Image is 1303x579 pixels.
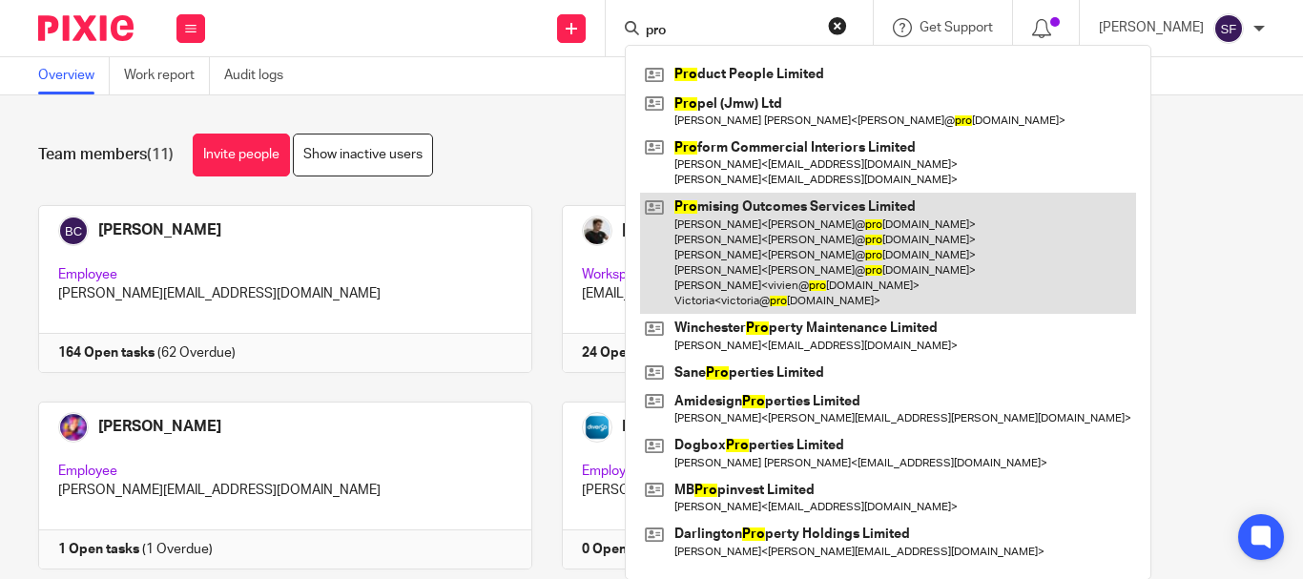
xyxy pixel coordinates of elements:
[293,134,433,176] a: Show inactive users
[38,145,174,165] h1: Team members
[644,23,816,40] input: Search
[147,147,174,162] span: (11)
[124,57,210,94] a: Work report
[1099,18,1204,37] p: [PERSON_NAME]
[193,134,290,176] a: Invite people
[920,21,993,34] span: Get Support
[38,15,134,41] img: Pixie
[828,16,847,35] button: Clear
[224,57,298,94] a: Audit logs
[1213,13,1244,44] img: svg%3E
[38,57,110,94] a: Overview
